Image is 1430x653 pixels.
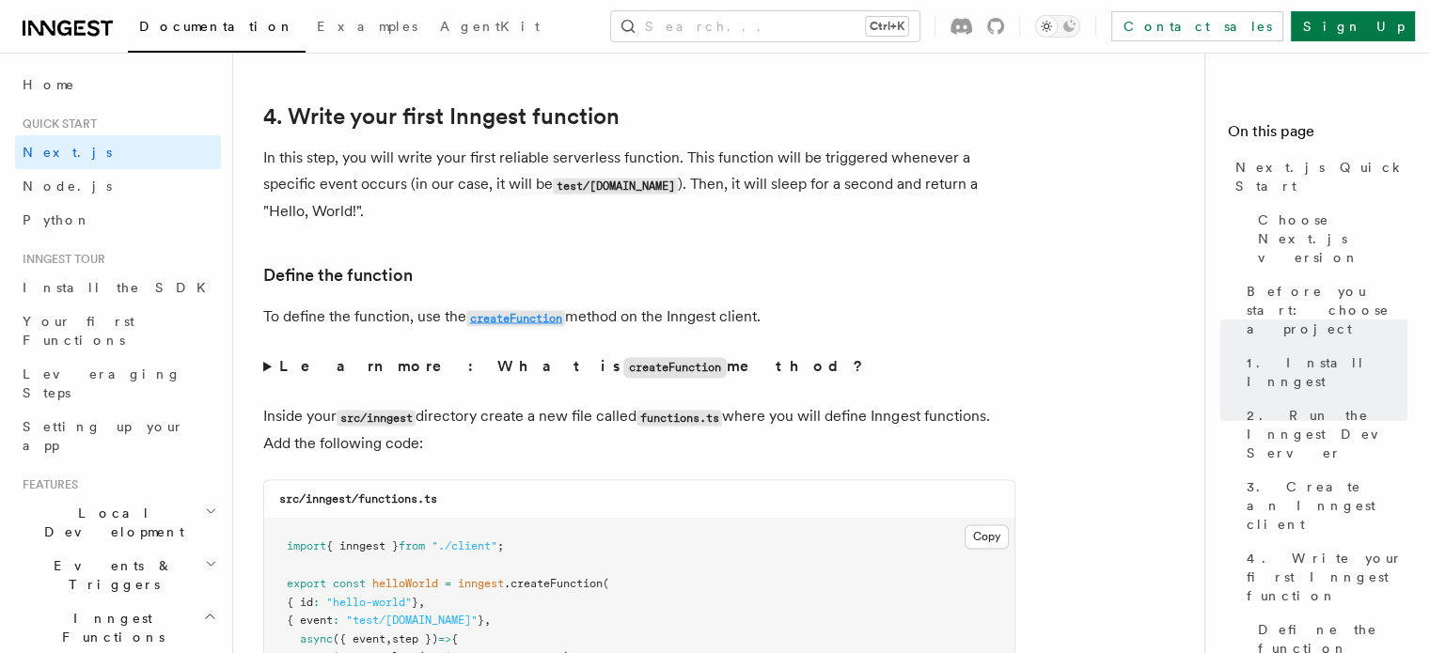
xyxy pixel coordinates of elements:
span: inngest [458,576,504,589]
span: export [287,576,326,589]
a: Before you start: choose a project [1239,274,1407,346]
a: Sign Up [1291,11,1415,41]
summary: Learn more: What iscreateFunctionmethod? [263,353,1015,381]
a: Choose Next.js version [1250,203,1407,274]
span: from [399,539,425,552]
span: step }) [392,631,438,645]
a: 4. Write your first Inngest function [1239,541,1407,613]
a: Your first Functions [15,304,221,357]
span: ({ event [333,631,385,645]
span: { [451,631,458,645]
span: { id [287,595,313,608]
a: Python [15,203,221,237]
span: 1. Install Inngest [1247,353,1407,391]
a: Install the SDK [15,271,221,304]
span: Features [15,477,78,492]
span: Node.js [23,179,112,194]
a: 1. Install Inngest [1239,346,1407,398]
a: Contact sales [1111,11,1283,41]
span: : [333,613,339,626]
span: const [333,576,366,589]
span: , [418,595,425,608]
span: AgentKit [440,19,540,34]
button: Events & Triggers [15,549,221,601]
span: Documentation [139,19,294,34]
span: , [484,613,491,626]
a: Next.js Quick Start [1228,150,1407,203]
strong: Learn more: What is method? [279,357,867,375]
span: helloWorld [372,576,438,589]
span: Quick start [15,117,97,132]
a: Home [15,68,221,101]
p: To define the function, use the method on the Inngest client. [263,303,1015,331]
span: { inngest } [326,539,399,552]
code: src/inngest/functions.ts [279,492,437,505]
a: AgentKit [429,6,551,51]
span: Next.js Quick Start [1235,158,1407,195]
span: .createFunction [504,576,603,589]
button: Copy [965,524,1009,549]
p: Inside your directory create a new file called where you will define Inngest functions. Add the f... [263,403,1015,457]
button: Toggle dark mode [1035,15,1080,38]
span: 4. Write your first Inngest function [1247,549,1407,605]
span: 2. Run the Inngest Dev Server [1247,406,1407,462]
button: Search...Ctrl+K [611,11,919,41]
a: 4. Write your first Inngest function [263,103,620,130]
span: Events & Triggers [15,556,205,594]
span: Choose Next.js version [1258,210,1407,267]
span: } [412,595,418,608]
h4: On this page [1228,120,1407,150]
span: : [313,595,320,608]
code: createFunction [623,357,727,378]
span: Home [23,75,75,94]
span: { event [287,613,333,626]
span: import [287,539,326,552]
span: => [438,631,451,645]
span: Python [23,212,91,227]
span: Setting up your app [23,419,184,453]
span: Local Development [15,504,205,541]
a: Define the function [263,262,413,288]
span: Leveraging Steps [23,366,181,400]
p: In this step, you will write your first reliable serverless function. This function will be trigg... [263,145,1015,225]
span: async [300,631,333,645]
span: , [385,631,392,645]
span: "test/[DOMAIN_NAME]" [346,613,478,626]
code: functions.ts [636,410,722,426]
a: Leveraging Steps [15,357,221,410]
span: 3. Create an Inngest client [1247,477,1407,534]
span: ; [497,539,504,552]
a: Examples [306,6,429,51]
a: 3. Create an Inngest client [1239,470,1407,541]
span: } [478,613,484,626]
code: src/inngest [337,410,416,426]
a: Next.js [15,135,221,169]
span: Before you start: choose a project [1247,282,1407,338]
span: Examples [317,19,417,34]
span: Install the SDK [23,280,217,295]
span: "hello-world" [326,595,412,608]
span: ( [603,576,609,589]
span: "./client" [432,539,497,552]
span: = [445,576,451,589]
span: Inngest Functions [15,609,203,646]
a: createFunction [466,307,565,325]
a: Node.js [15,169,221,203]
a: Documentation [128,6,306,53]
span: Next.js [23,145,112,160]
span: Your first Functions [23,314,134,348]
a: 2. Run the Inngest Dev Server [1239,398,1407,470]
button: Local Development [15,496,221,549]
kbd: Ctrl+K [866,17,908,36]
code: test/[DOMAIN_NAME] [553,178,678,194]
code: createFunction [466,310,565,326]
span: Inngest tour [15,252,105,267]
a: Setting up your app [15,410,221,462]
